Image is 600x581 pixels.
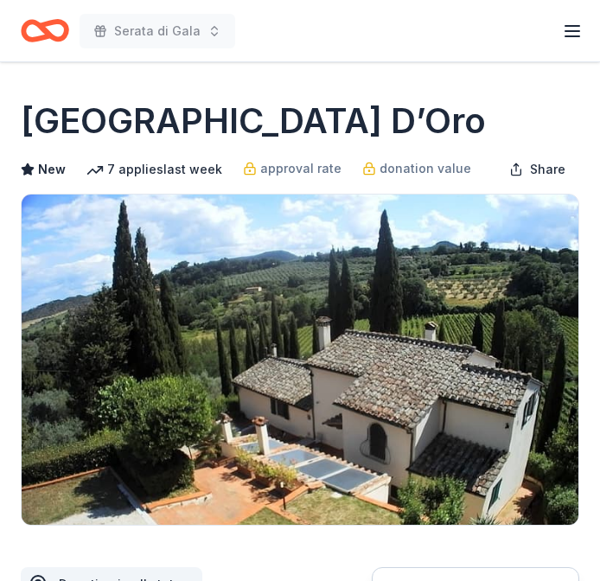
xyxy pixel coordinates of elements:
[362,158,471,179] a: donation value
[530,159,565,180] span: Share
[80,14,235,48] button: Serata di Gala
[495,152,579,187] button: Share
[243,158,341,179] a: approval rate
[260,158,341,179] span: approval rate
[38,159,66,180] span: New
[21,97,486,145] h1: [GEOGRAPHIC_DATA] D’Oro
[114,21,201,41] span: Serata di Gala
[21,10,69,51] a: Home
[86,159,222,180] div: 7 applies last week
[380,158,471,179] span: donation value
[22,195,578,525] img: Image for Villa Sogni D’Oro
